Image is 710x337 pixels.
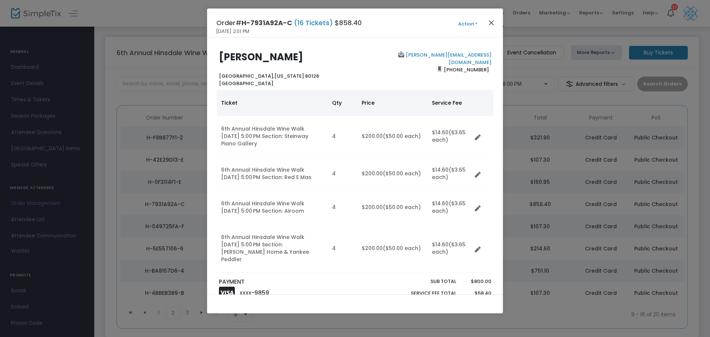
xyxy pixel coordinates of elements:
span: -9859 [251,289,269,297]
span: XXXX [240,290,251,296]
td: $200.00 [357,157,427,191]
th: Service Fee [427,90,472,116]
button: Close [487,18,496,27]
td: 4 [328,224,357,273]
div: Data table [217,90,493,273]
td: 6th Annual Hinsdale Wine Walk [DATE] 5:00 PM Section: [PERSON_NAME] Home & Yankee Peddler [217,224,328,273]
p: Sub total [393,278,456,285]
th: Ticket [217,90,328,116]
td: 4 [328,191,357,224]
a: [PERSON_NAME][EMAIL_ADDRESS][DOMAIN_NAME] [404,51,491,66]
p: Service Fee Total [393,290,456,297]
span: ($3.65 each) [432,200,466,215]
span: ($50.00 each) [383,132,421,140]
span: [PHONE_NUMBER] [442,64,491,75]
td: 6th Annual Hinsdale Wine Walk [DATE] 5:00 PM Section: Red E Mas [217,157,328,191]
b: [US_STATE] 60126 [GEOGRAPHIC_DATA] [219,73,319,87]
p: $800.00 [463,278,491,285]
td: 6th Annual Hinsdale Wine Walk [DATE] 5:00 PM Section: Steinway Piano Gallery [217,116,328,157]
b: [PERSON_NAME] [219,50,303,64]
th: Qty [328,90,357,116]
button: Action [446,20,490,28]
p: PAYMENT [219,278,352,286]
td: 4 [328,157,357,191]
td: 6th Annual Hinsdale Wine Walk [DATE] 5:00 PM Section: Airoom [217,191,328,224]
span: ($50.00 each) [383,245,421,252]
span: [DATE] 2:01 PM [216,28,249,35]
span: ($50.00 each) [383,170,421,177]
td: $200.00 [357,191,427,224]
span: ($50.00 each) [383,203,421,211]
span: (16 Tickets) [292,18,335,27]
span: ($3.65 each) [432,166,466,181]
td: $200.00 [357,116,427,157]
p: $58.40 [463,290,491,297]
td: 4 [328,116,357,157]
th: Price [357,90,427,116]
span: [GEOGRAPHIC_DATA], [219,73,274,80]
td: $14.60 [427,191,472,224]
span: ($3.65 each) [432,129,466,144]
td: $14.60 [427,116,472,157]
td: $200.00 [357,224,427,273]
span: ($3.65 each) [432,241,466,256]
h4: Order# $858.40 [216,18,362,28]
td: $14.60 [427,157,472,191]
td: $14.60 [427,224,472,273]
span: H-7931A92A-C [241,18,292,27]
